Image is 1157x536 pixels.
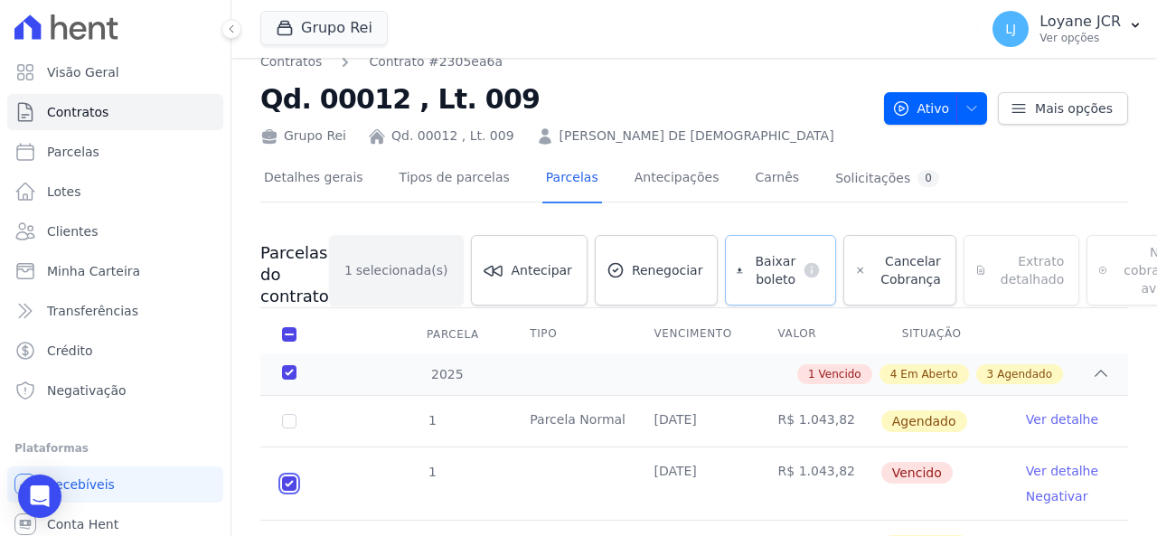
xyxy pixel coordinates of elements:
span: 3 [987,366,994,382]
div: Grupo Rei [260,127,346,146]
input: default [282,414,296,428]
span: 1 [344,261,353,279]
span: Lotes [47,183,81,201]
div: Parcela [405,316,501,353]
h3: Parcelas do contrato [260,242,329,307]
span: 1 [427,413,437,428]
span: 1 [808,366,815,382]
span: LJ [1005,23,1016,35]
th: Valor [757,315,880,353]
span: Agendado [881,410,967,432]
span: Vencido [819,366,861,382]
div: 0 [917,170,939,187]
a: Transferências [7,293,223,329]
span: Minha Carteira [47,262,140,280]
a: Contrato #2305ea6a [369,52,503,71]
span: Clientes [47,222,98,240]
span: Conta Hent [47,515,118,533]
span: 1 [427,465,437,479]
a: Recebíveis [7,466,223,503]
span: Contratos [47,103,108,121]
a: Antecipar [471,235,588,306]
td: [DATE] [632,396,756,447]
a: Mais opções [998,92,1128,125]
th: Situação [880,315,1004,353]
div: Solicitações [835,170,939,187]
span: Negativação [47,381,127,400]
div: Open Intercom Messenger [18,475,61,518]
a: Contratos [260,52,322,71]
a: Baixar boleto [725,235,836,306]
p: Ver opções [1039,31,1121,45]
span: Recebíveis [47,475,115,494]
div: Plataformas [14,437,216,459]
a: Detalhes gerais [260,155,367,203]
a: Parcelas [7,134,223,170]
a: Parcelas [542,155,602,203]
span: 4 [890,366,898,382]
button: Ativo [884,92,988,125]
td: R$ 1.043,82 [757,447,880,520]
a: Solicitações0 [832,155,943,203]
span: selecionada(s) [356,261,448,279]
a: Negativar [1026,489,1088,503]
th: Vencimento [632,315,756,353]
a: Ver detalhe [1026,410,1098,428]
span: Transferências [47,302,138,320]
a: Cancelar Cobrança [843,235,956,306]
span: Renegociar [632,261,703,279]
span: Agendado [997,366,1052,382]
a: Antecipações [631,155,723,203]
a: Minha Carteira [7,253,223,289]
a: Lotes [7,174,223,210]
nav: Breadcrumb [260,52,870,71]
span: Antecipar [512,261,572,279]
a: Crédito [7,333,223,369]
a: Tipos de parcelas [396,155,513,203]
span: Cancelar Cobrança [873,252,941,288]
a: [PERSON_NAME] DE [DEMOGRAPHIC_DATA] [560,127,834,146]
button: Grupo Rei [260,11,388,45]
td: [DATE] [632,447,756,520]
span: Parcelas [47,143,99,161]
span: Crédito [47,342,93,360]
a: Carnês [751,155,803,203]
a: Contratos [7,94,223,130]
th: Tipo [508,315,632,353]
button: LJ Loyane JCR Ver opções [978,4,1157,54]
span: Vencido [881,462,953,484]
a: Visão Geral [7,54,223,90]
nav: Breadcrumb [260,52,503,71]
input: default [282,476,296,491]
a: Ver detalhe [1026,462,1098,480]
span: Mais opções [1035,99,1113,118]
span: Visão Geral [47,63,119,81]
a: Clientes [7,213,223,249]
span: Ativo [892,92,950,125]
a: Negativação [7,372,223,409]
p: Loyane JCR [1039,13,1121,31]
td: Parcela Normal [508,396,632,447]
span: Baixar boleto [750,252,795,288]
h2: Qd. 00012 , Lt. 009 [260,79,870,119]
span: Em Aberto [900,366,957,382]
a: Renegociar [595,235,719,306]
a: Qd. 00012 , Lt. 009 [391,127,514,146]
td: R$ 1.043,82 [757,396,880,447]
